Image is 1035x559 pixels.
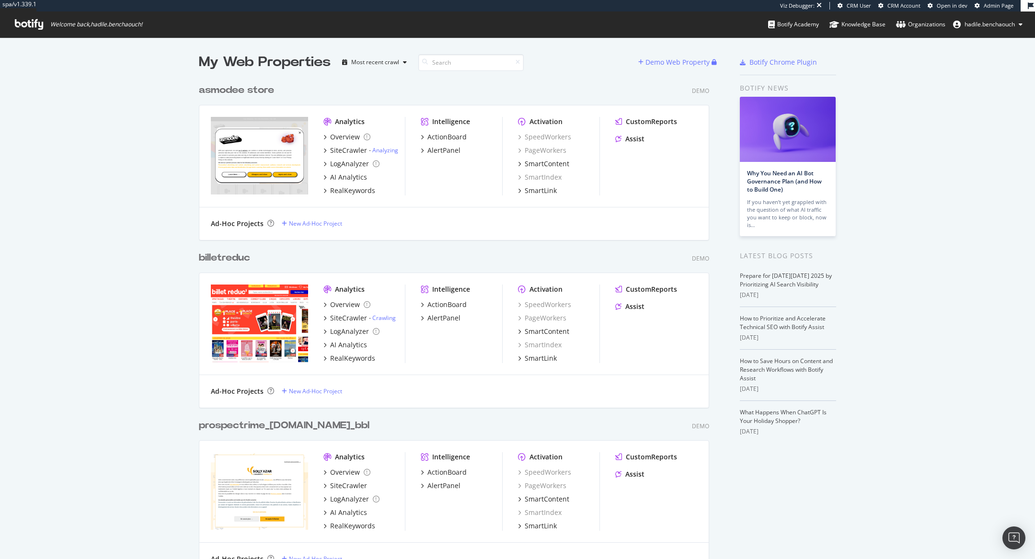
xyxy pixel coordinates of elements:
div: New Ad-Hoc Project [289,219,342,228]
a: LogAnalyzer [323,494,379,504]
a: Assist [615,469,644,479]
div: AlertPanel [427,313,460,323]
div: [DATE] [740,385,836,393]
a: Crawling [372,314,396,322]
a: Overview [323,468,370,477]
a: SmartIndex [518,508,562,517]
div: ActionBoard [427,132,467,142]
a: Admin Page [975,2,1013,10]
div: SpeedWorkers [518,468,571,477]
a: Organizations [896,11,945,37]
div: AlertPanel [427,146,460,155]
a: SmartLink [518,521,557,531]
div: Activation [529,285,563,294]
div: - [369,146,398,154]
div: PageWorkers [518,146,566,155]
img: billetreduc [211,285,308,362]
a: AlertPanel [421,481,460,491]
div: SmartContent [525,327,569,336]
a: Overview [323,300,370,309]
div: Viz Debugger: [780,2,815,10]
a: Assist [615,302,644,311]
div: LogAnalyzer [330,327,369,336]
a: New Ad-Hoc Project [282,219,342,228]
a: SpeedWorkers [518,132,571,142]
a: SiteCrawler- Analyzing [323,146,398,155]
a: PageWorkers [518,313,566,323]
div: Demo [692,422,709,430]
a: RealKeywords [323,521,375,531]
div: Assist [625,134,644,144]
div: New Ad-Hoc Project [289,387,342,395]
div: Assist [625,302,644,311]
a: SmartLink [518,186,557,195]
div: Organizations [896,20,945,29]
a: SmartLink [518,354,557,363]
a: How to Save Hours on Content and Research Workflows with Botify Assist [740,357,833,382]
div: Intelligence [432,117,470,126]
div: billetreduc [199,251,250,265]
div: CustomReports [626,285,677,294]
div: RealKeywords [330,186,375,195]
a: Analyzing [372,146,398,154]
a: CustomReports [615,452,677,462]
a: SmartContent [518,159,569,169]
a: SmartContent [518,494,569,504]
a: AI Analytics [323,340,367,350]
div: SiteCrawler [330,146,367,155]
div: AlertPanel [427,481,460,491]
a: SmartIndex [518,172,562,182]
span: Open in dev [937,2,967,9]
div: Demo [692,254,709,262]
div: Latest Blog Posts [740,251,836,261]
div: SmartLink [525,521,557,531]
div: Ad-Hoc Projects [211,219,264,228]
div: Ad-Hoc Projects [211,387,264,396]
div: Demo Web Property [645,57,710,67]
div: SpeedWorkers [518,300,571,309]
a: Botify Academy [768,11,819,37]
div: SiteCrawler [330,481,367,491]
a: Overview [323,132,370,142]
div: Analytics [335,285,365,294]
a: SmartIndex [518,340,562,350]
div: [DATE] [740,333,836,342]
a: CRM User [838,2,871,10]
div: Knowledge Base [829,20,885,29]
a: SiteCrawler- Crawling [323,313,396,323]
a: PageWorkers [518,481,566,491]
div: SmartContent [525,494,569,504]
button: hadile.benchaouch [945,17,1030,32]
a: CRM Account [878,2,920,10]
div: Most recent crawl [351,59,399,65]
div: Overview [330,300,360,309]
div: If you haven’t yet grappled with the question of what AI traffic you want to keep or block, now is… [747,198,828,229]
div: SmartLink [525,186,557,195]
a: CustomReports [615,285,677,294]
a: ActionBoard [421,468,467,477]
div: CustomReports [626,117,677,126]
a: prospectrime_[DOMAIN_NAME]_bbl [199,419,373,433]
div: My Web Properties [199,53,331,72]
div: [DATE] [740,291,836,299]
div: Overview [330,132,360,142]
a: Botify Chrome Plugin [740,57,817,67]
img: asmodee store [211,117,308,194]
div: LogAnalyzer [330,494,369,504]
span: Welcome back, hadile.benchaouch ! [50,21,142,28]
span: hadile.benchaouch [965,20,1015,28]
div: Assist [625,469,644,479]
div: ActionBoard [427,468,467,477]
div: RealKeywords [330,521,375,531]
div: CustomReports [626,452,677,462]
div: Activation [529,117,563,126]
button: Most recent crawl [338,55,411,70]
a: RealKeywords [323,186,375,195]
a: CustomReports [615,117,677,126]
a: SmartContent [518,327,569,336]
